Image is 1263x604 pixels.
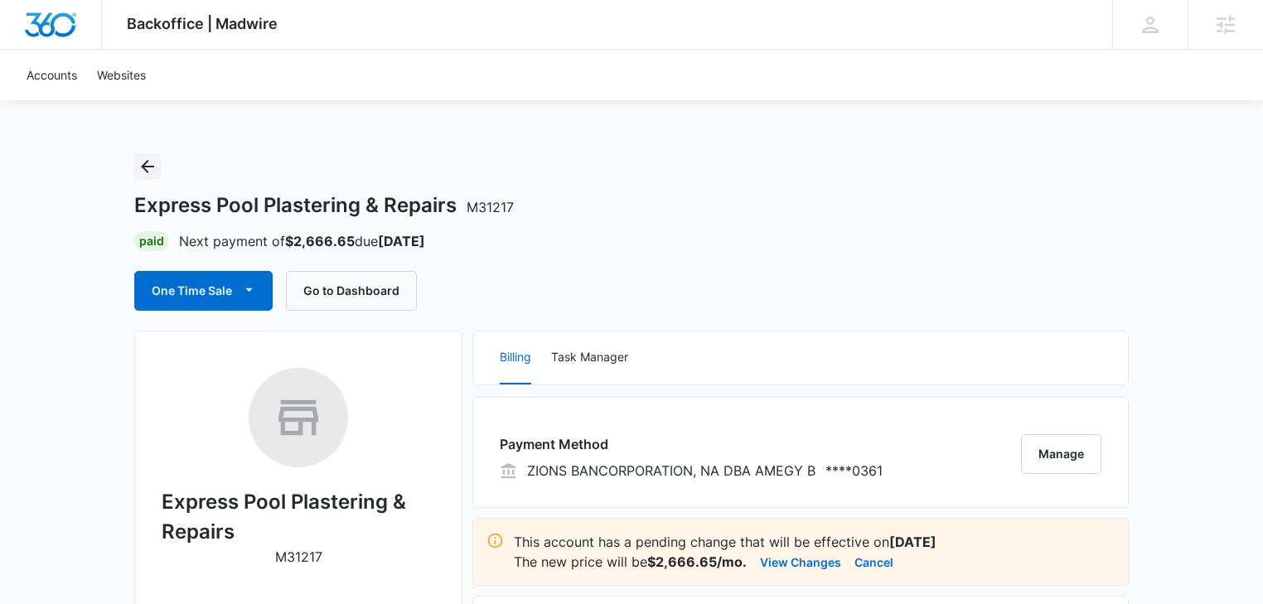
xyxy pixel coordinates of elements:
strong: [DATE] [889,534,936,550]
h1: Express Pool Plastering & Repairs [134,193,514,218]
strong: $2,666.65/mo. [647,553,747,570]
button: Billing [500,331,531,384]
p: Next payment of due [179,231,425,251]
strong: $2,666.65 [285,233,355,249]
a: Websites [87,50,156,100]
button: Back [134,153,161,180]
button: Manage [1021,434,1101,474]
button: View Changes [760,552,841,572]
a: Accounts [17,50,87,100]
button: Cancel [854,552,893,572]
button: Task Manager [551,331,628,384]
h3: Payment Method [500,434,883,454]
div: Paid [134,231,169,251]
p: ZIONS BANCORPORATION, NA DBA AMEGY B [527,461,815,481]
button: One Time Sale [134,271,273,311]
h2: Express Pool Plastering & Repairs [162,487,435,547]
p: The new price will be [514,552,747,572]
p: M31217 [275,547,322,567]
button: Go to Dashboard [286,271,417,311]
p: This account has a pending change that will be effective on [514,532,1115,552]
span: M31217 [467,199,514,215]
span: Backoffice | Madwire [127,15,278,32]
strong: [DATE] [378,233,425,249]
